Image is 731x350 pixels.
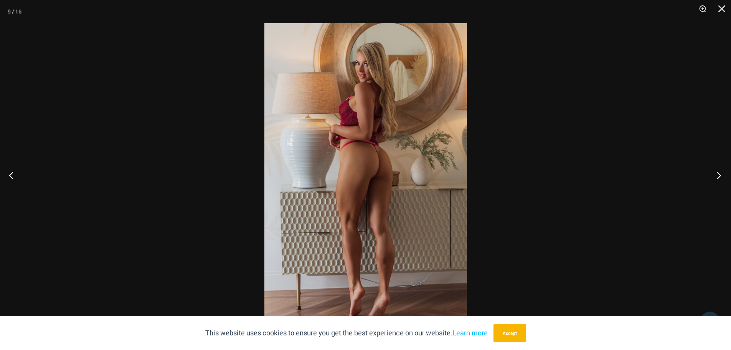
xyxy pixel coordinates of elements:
div: 9 / 16 [8,6,21,17]
img: Guilty Pleasures Red 1260 Slip 689 Micro 02 [264,23,467,327]
a: Learn more [452,328,488,337]
button: Next [702,156,731,194]
button: Accept [493,324,526,342]
p: This website uses cookies to ensure you get the best experience on our website. [205,327,488,339]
